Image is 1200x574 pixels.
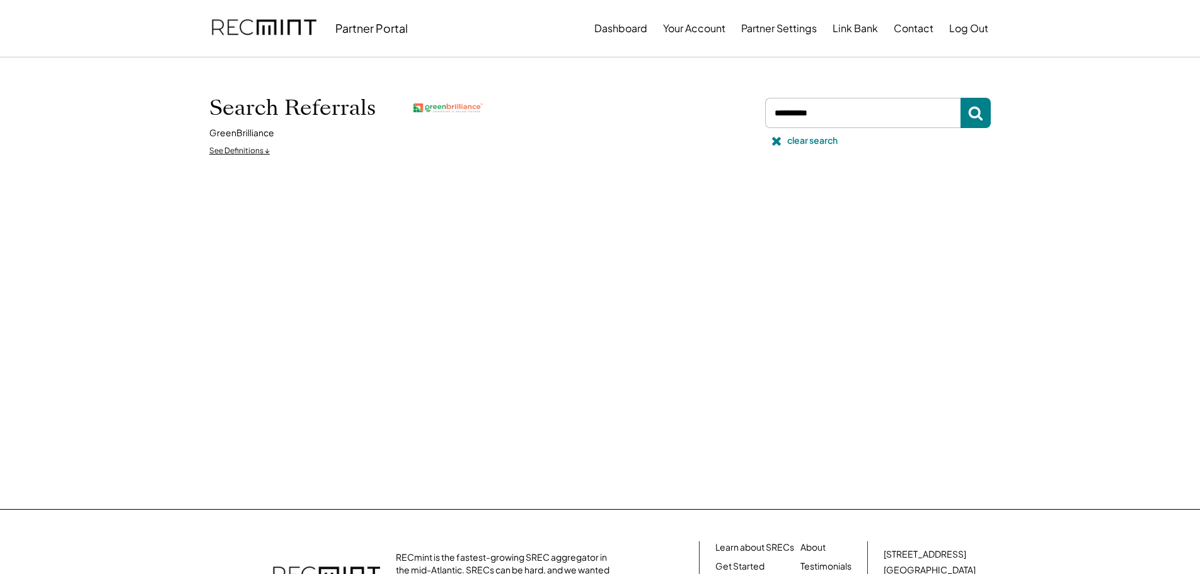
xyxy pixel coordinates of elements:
div: [STREET_ADDRESS] [884,548,966,561]
button: Your Account [663,16,725,41]
button: Log Out [949,16,988,41]
button: Link Bank [833,16,878,41]
div: GreenBrilliance [209,127,274,139]
button: Dashboard [594,16,647,41]
div: Partner Portal [335,21,408,35]
button: Partner Settings [741,16,817,41]
a: Get Started [715,560,764,573]
a: About [800,541,826,554]
button: Contact [894,16,933,41]
div: clear search [787,134,838,147]
a: Testimonials [800,560,851,573]
img: recmint-logotype%403x.png [212,7,316,50]
div: See Definitions ↓ [209,146,270,156]
h1: Search Referrals [209,95,376,121]
img: greenbrilliance.png [413,103,483,113]
a: Learn about SRECs [715,541,794,554]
